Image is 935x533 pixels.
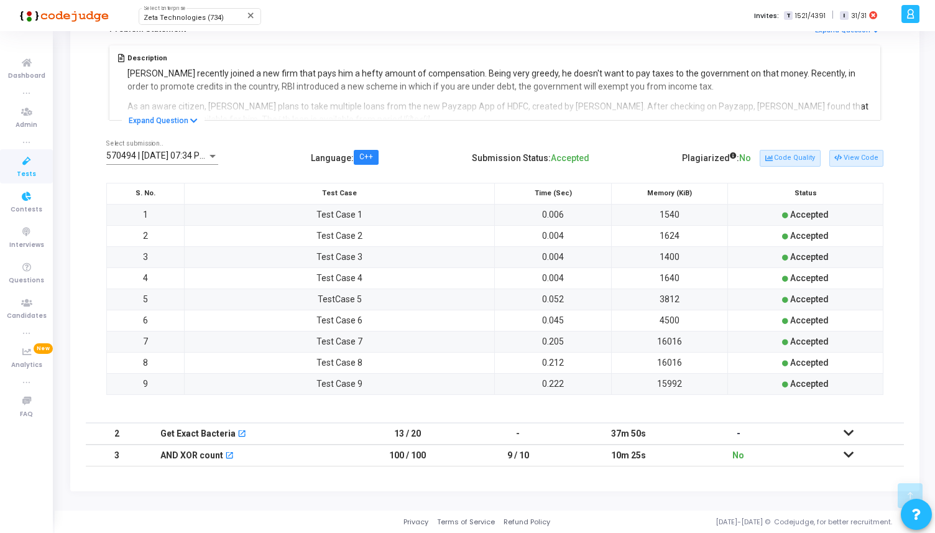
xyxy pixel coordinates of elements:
[184,331,495,352] td: Test Case 7
[611,373,727,394] td: 15992
[225,452,234,461] mat-icon: open_in_new
[107,331,185,352] td: 7
[790,358,829,368] span: Accepted
[472,148,589,169] div: Submission Status:
[437,517,495,527] a: Terms of Service
[739,153,751,163] span: No
[107,246,185,267] td: 3
[127,67,872,93] p: [PERSON_NAME] recently joined a new firm that pays him a hefty amount of compensation. Being very...
[107,289,185,310] td: 5
[11,360,42,371] span: Analytics
[495,331,611,352] td: 0.205
[9,240,44,251] span: Interviews
[495,352,611,373] td: 0.212
[760,150,820,166] button: Code Quality
[611,204,727,225] td: 1540
[611,352,727,373] td: 16016
[403,517,428,527] a: Privacy
[352,423,463,445] td: 13 / 20
[17,169,36,180] span: Tests
[504,517,550,527] a: Refund Policy
[790,315,829,325] span: Accepted
[495,246,611,267] td: 0.004
[790,252,829,262] span: Accepted
[107,310,185,331] td: 6
[16,3,109,28] img: logo
[107,225,185,246] td: 2
[495,289,611,310] td: 0.052
[550,517,919,527] div: [DATE]-[DATE] © Codejudge, for better recruitment.
[106,151,256,160] span: 570494 | [DATE] 07:34 PM IST (Best) P
[107,373,185,394] td: 9
[184,310,495,331] td: Test Case 6
[160,424,236,444] div: Get Exact Bacteria
[611,310,727,331] td: 4500
[790,336,829,346] span: Accepted
[611,183,727,204] th: Memory (KiB)
[495,204,611,225] td: 0.006
[184,373,495,394] td: Test Case 9
[16,120,37,131] span: Admin
[11,205,42,215] span: Contests
[840,11,848,21] span: I
[851,11,867,21] span: 31/31
[127,54,872,62] h5: Description
[682,148,751,169] div: Plagiarized :
[495,225,611,246] td: 0.004
[611,331,727,352] td: 16016
[144,14,224,22] span: Zeta Technologies (734)
[34,343,53,354] span: New
[463,423,573,445] td: -
[237,430,246,439] mat-icon: open_in_new
[829,150,883,166] button: View Code
[611,289,727,310] td: 3812
[184,246,495,267] td: Test Case 3
[246,11,256,21] mat-icon: Clear
[184,225,495,246] td: Test Case 2
[107,267,185,289] td: 4
[495,183,611,204] th: Time (Sec)
[728,183,883,204] th: Status
[463,445,573,466] td: 9 / 10
[9,276,44,286] span: Questions
[573,445,683,466] td: 10m 25s
[160,445,223,466] div: AND XOR count
[495,310,611,331] td: 0.045
[8,71,45,81] span: Dashboard
[790,379,829,389] span: Accepted
[495,267,611,289] td: 0.004
[20,409,33,420] span: FAQ
[573,423,683,445] td: 37m 50s
[184,183,495,204] th: Test Case
[107,183,185,204] th: S. No.
[732,450,744,460] span: No
[790,294,829,304] span: Accepted
[184,352,495,373] td: Test Case 8
[311,148,379,169] div: Language :
[122,114,205,127] button: Expand Question
[754,11,779,21] label: Invites:
[352,445,463,466] td: 100 / 100
[611,225,727,246] td: 1624
[184,267,495,289] td: Test Case 4
[795,11,826,21] span: 1521/4391
[86,445,148,466] td: 3
[495,373,611,394] td: 0.222
[184,289,495,310] td: TestCase 5
[107,352,185,373] td: 8
[737,429,740,438] span: -
[790,273,829,283] span: Accepted
[184,204,495,225] td: Test Case 1
[790,210,829,220] span: Accepted
[611,246,727,267] td: 1400
[784,11,792,21] span: T
[551,153,589,163] span: Accepted
[107,204,185,225] td: 1
[86,423,148,445] td: 2
[832,9,834,22] span: |
[790,231,829,241] span: Accepted
[359,154,373,161] div: C++
[7,311,47,322] span: Candidates
[611,267,727,289] td: 1640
